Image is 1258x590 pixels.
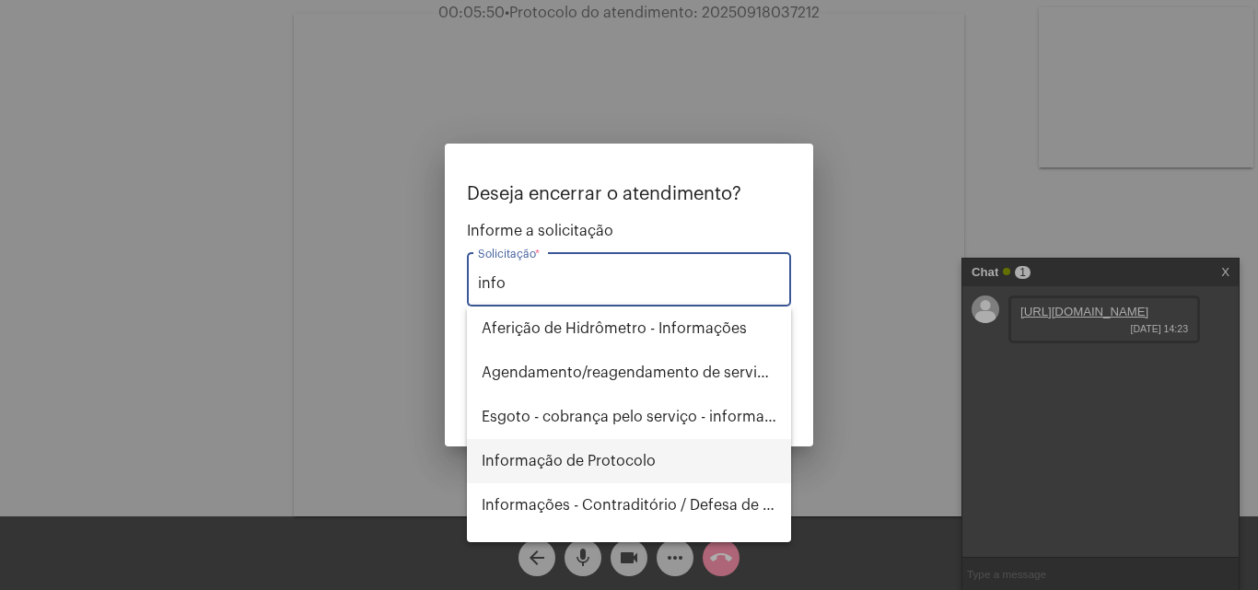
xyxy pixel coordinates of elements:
[482,483,776,527] span: Informações - Contraditório / Defesa de infração
[482,351,776,395] span: Agendamento/reagendamento de serviços - informações
[478,275,780,292] input: Buscar solicitação
[482,307,776,351] span: Aferição de Hidrômetro - Informações
[467,184,791,204] p: Deseja encerrar o atendimento?
[467,223,791,239] span: Informe a solicitação
[482,395,776,439] span: Esgoto - cobrança pelo serviço - informações
[482,527,776,572] span: Leitura - informações
[482,439,776,483] span: Informação de Protocolo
